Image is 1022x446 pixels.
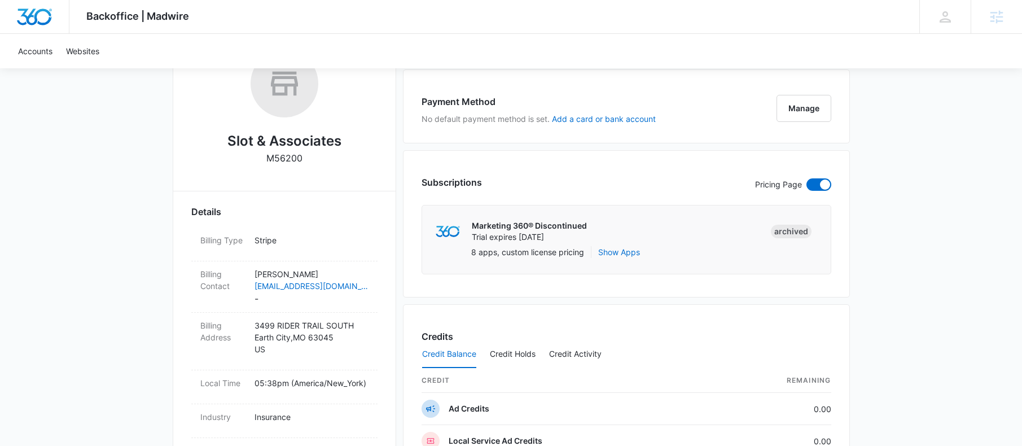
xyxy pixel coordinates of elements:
span: Backoffice | Madwire [86,10,189,22]
button: Credit Balance [422,341,476,368]
button: Credit Activity [549,341,602,368]
dt: Billing Contact [200,268,245,292]
p: 8 apps, custom license pricing [471,246,584,258]
div: Billing TypeStripe [191,228,378,261]
dt: Billing Address [200,320,245,343]
p: 05:38pm ( America/New_York ) [255,377,369,389]
div: Billing Contact[PERSON_NAME][EMAIL_ADDRESS][DOMAIN_NAME]- [191,261,378,313]
div: Local Time05:38pm (America/New_York) [191,370,378,404]
th: Remaining [712,369,831,393]
button: Add a card or bank account [552,115,656,123]
dt: Billing Type [200,234,245,246]
div: IndustryInsurance [191,404,378,438]
button: Credit Holds [490,341,536,368]
p: Marketing 360® Discontinued [472,220,587,231]
p: No default payment method is set. [422,113,656,125]
p: Ad Credits [449,403,489,414]
button: Manage [777,95,831,122]
p: M56200 [266,151,302,165]
div: Billing Address3499 RIDER TRAIL SOUTHEarth City,MO 63045US [191,313,378,370]
p: [PERSON_NAME] [255,268,369,280]
a: [EMAIL_ADDRESS][DOMAIN_NAME] [255,280,369,292]
button: Show Apps [598,246,640,258]
p: Insurance [255,411,369,423]
p: Trial expires [DATE] [472,231,587,243]
p: 3499 RIDER TRAIL SOUTH Earth City , MO 63045 US [255,320,369,355]
p: Pricing Page [755,178,802,191]
a: Websites [59,34,106,68]
a: Accounts [11,34,59,68]
p: Stripe [255,234,369,246]
h2: Slot & Associates [227,131,341,151]
h3: Payment Method [422,95,656,108]
td: 0.00 [712,393,831,425]
dt: Industry [200,411,245,423]
img: marketing360Logo [436,226,460,238]
h3: Credits [422,330,453,343]
dd: - [255,268,369,305]
div: Archived [771,225,812,238]
span: Details [191,205,221,218]
th: credit [422,369,712,393]
h3: Subscriptions [422,176,482,189]
dt: Local Time [200,377,245,389]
